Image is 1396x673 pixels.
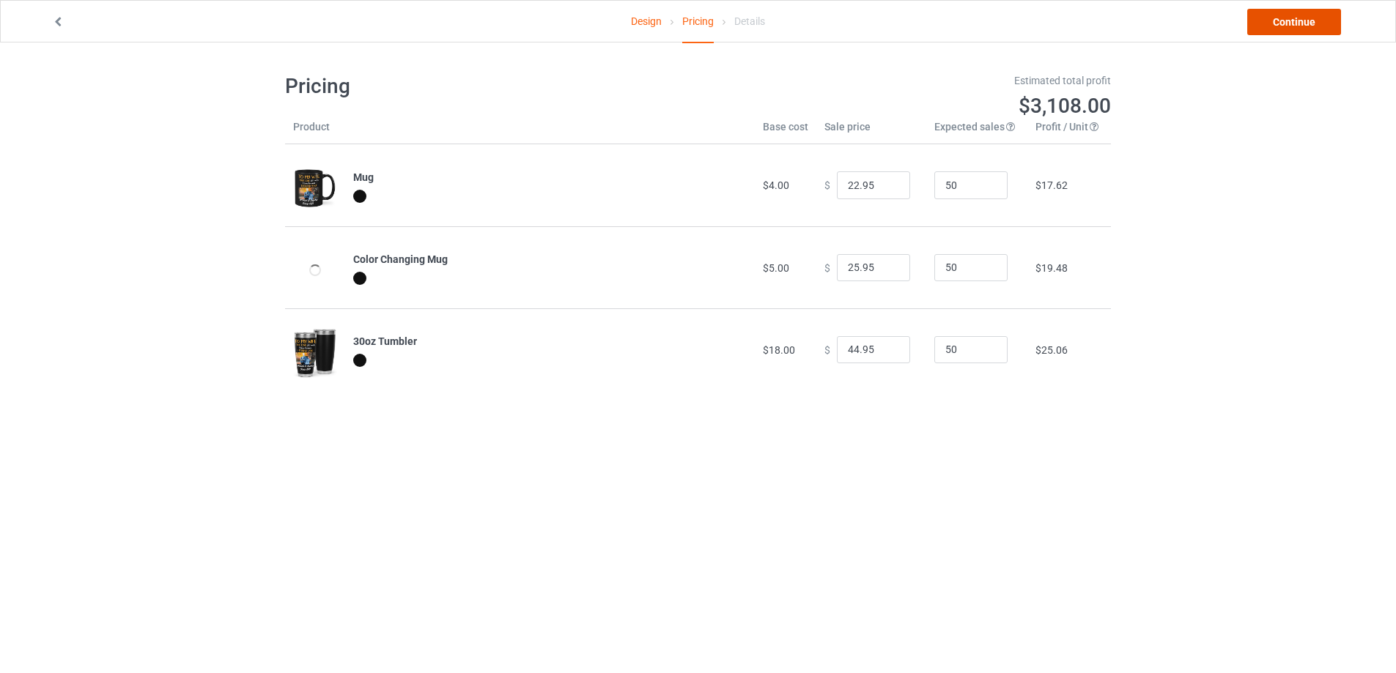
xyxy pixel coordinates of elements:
[285,73,688,100] h1: Pricing
[763,262,789,274] span: $5.00
[1019,94,1111,118] span: $3,108.00
[682,1,714,43] div: Pricing
[1035,179,1068,191] span: $17.62
[1027,119,1111,144] th: Profit / Unit
[824,261,830,273] span: $
[709,73,1112,88] div: Estimated total profit
[763,344,795,356] span: $18.00
[285,119,345,144] th: Product
[824,179,830,191] span: $
[1035,262,1068,274] span: $19.48
[824,343,830,355] span: $
[763,179,789,191] span: $4.00
[353,171,374,183] b: Mug
[1247,9,1341,35] a: Continue
[353,253,448,265] b: Color Changing Mug
[816,119,926,144] th: Sale price
[353,335,417,347] b: 30oz Tumbler
[734,1,765,42] div: Details
[631,1,662,42] a: Design
[926,119,1027,144] th: Expected sales
[1035,344,1068,356] span: $25.06
[755,119,816,144] th: Base cost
